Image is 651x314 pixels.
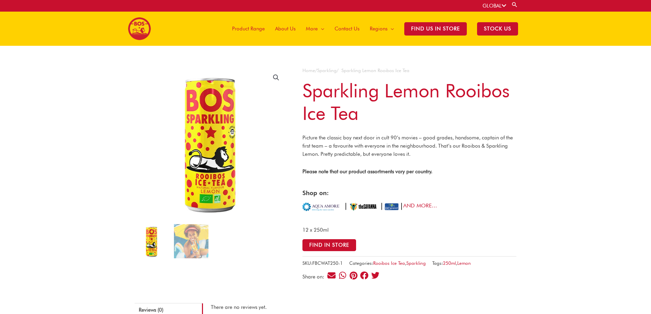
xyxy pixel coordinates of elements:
[371,271,380,280] div: Share on twitter
[275,18,296,39] span: About Us
[349,259,426,267] span: Categories: ,
[306,18,318,39] span: More
[227,12,270,46] a: Product Range
[302,226,516,234] p: 12 x 250ml
[477,22,518,36] span: STOCK US
[403,202,437,209] a: AND MORE…
[174,224,208,258] img: TB_20170504_BOS_3250_CMYK-2
[232,18,265,39] span: Product Range
[135,66,287,219] img: Bos Lemon Ice Tea Can
[443,260,456,266] a: 250ml
[399,12,472,46] a: Find Us in Store
[406,260,426,266] a: Sparkling
[302,79,516,124] h1: Sparkling Lemon Rooibos Ice Tea
[302,239,356,251] button: Find in Store
[349,271,358,280] div: Share on pinterest
[302,274,327,279] div: Share on:
[135,224,169,258] img: Bos Lemon Ice Tea Can
[301,12,329,46] a: More
[344,202,348,210] span: |
[370,18,388,39] span: Regions
[373,260,405,266] a: Rooibos Ice Tea
[302,189,329,196] span: Shop on:
[302,134,516,158] p: Picture the classic boy next door in cult 90’s movies – good grades, handsome, captain of the fir...
[302,66,516,74] nav: Breadcrumb
[404,22,467,36] span: Find Us in Store
[270,71,282,84] a: View full-screen image gallery
[472,12,523,46] a: STOCK US
[511,1,518,8] a: Search button
[327,271,336,280] div: Share on email
[270,12,301,46] a: About Us
[335,18,360,39] span: Contact Us
[457,260,471,266] a: Lemon
[302,68,315,73] a: Home
[222,12,523,46] nav: Site Navigation
[400,202,403,210] span: |
[329,12,365,46] a: Contact Us
[380,202,383,210] span: |
[302,259,343,267] span: SKU:
[360,271,369,280] div: Share on facebook
[338,271,347,280] div: Share on whatsapp
[317,68,337,73] a: Sparkling
[211,303,509,311] p: There are no reviews yet.
[312,260,343,266] span: FBCWAT250-1
[128,17,151,40] img: BOS logo finals-200px
[365,12,399,46] a: Regions
[302,168,432,175] strong: Please note that our product assortments vary per country.
[432,259,471,267] span: Tags: ,
[483,3,506,9] a: GLOBAL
